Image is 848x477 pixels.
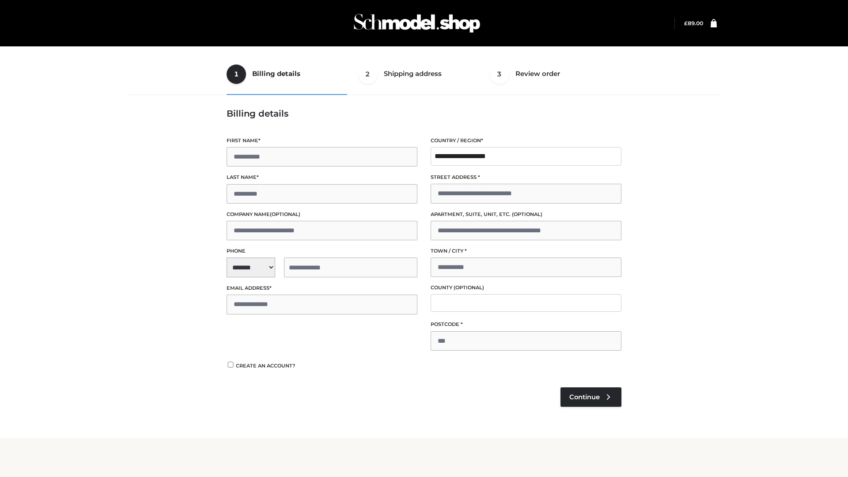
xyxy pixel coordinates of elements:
[454,284,484,291] span: (optional)
[569,393,600,401] span: Continue
[512,211,542,217] span: (optional)
[227,210,417,219] label: Company name
[227,108,621,119] h3: Billing details
[431,284,621,292] label: County
[270,211,300,217] span: (optional)
[431,320,621,329] label: Postcode
[227,284,417,292] label: Email address
[227,136,417,145] label: First name
[431,173,621,182] label: Street address
[684,20,703,26] a: £89.00
[431,247,621,255] label: Town / City
[236,363,295,369] span: Create an account?
[227,247,417,255] label: Phone
[431,136,621,145] label: Country / Region
[560,387,621,407] a: Continue
[351,6,483,41] img: Schmodel Admin 964
[227,362,235,367] input: Create an account?
[431,210,621,219] label: Apartment, suite, unit, etc.
[684,20,703,26] bdi: 89.00
[684,20,688,26] span: £
[227,173,417,182] label: Last name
